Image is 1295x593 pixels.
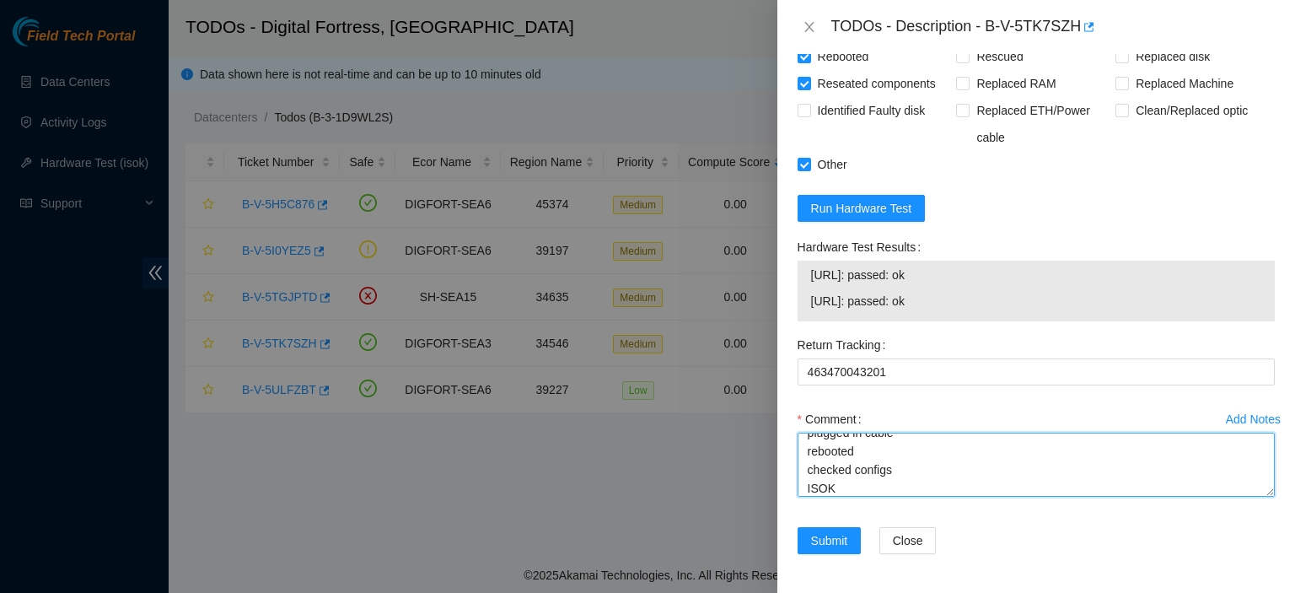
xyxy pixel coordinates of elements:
[811,97,932,124] span: Identified Faulty disk
[893,531,923,550] span: Close
[970,43,1029,70] span: Rescued
[970,70,1062,97] span: Replaced RAM
[811,292,1261,310] span: [URL]: passed: ok
[811,531,848,550] span: Submit
[798,195,926,222] button: Run Hardware Test
[811,199,912,218] span: Run Hardware Test
[798,433,1275,497] textarea: Comment
[803,20,816,34] span: close
[798,406,868,433] label: Comment
[811,266,1261,284] span: [URL]: passed: ok
[798,19,821,35] button: Close
[798,358,1275,385] input: Return Tracking
[798,527,862,554] button: Submit
[1129,70,1240,97] span: Replaced Machine
[1226,413,1281,425] div: Add Notes
[970,97,1115,151] span: Replaced ETH/Power cable
[811,70,943,97] span: Reseated components
[1129,43,1217,70] span: Replaced disk
[798,332,893,358] label: Return Tracking
[811,43,876,70] span: Rebooted
[879,527,937,554] button: Close
[1225,406,1282,433] button: Add Notes
[798,234,927,261] label: Hardware Test Results
[811,151,854,178] span: Other
[831,13,1275,40] div: TODOs - Description - B-V-5TK7SZH
[1129,97,1255,124] span: Clean/Replaced optic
